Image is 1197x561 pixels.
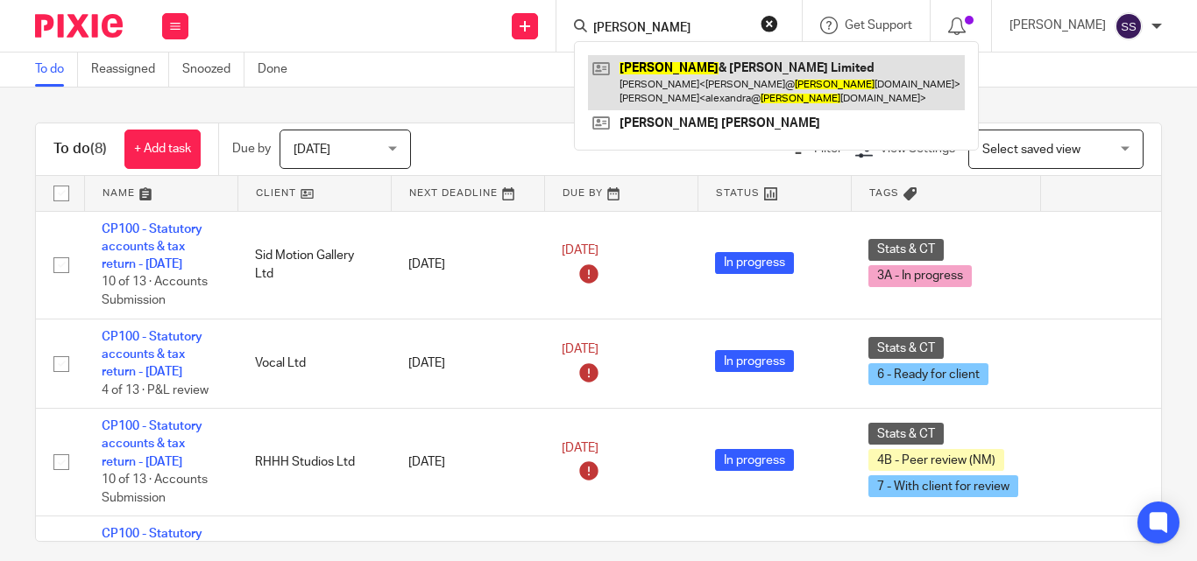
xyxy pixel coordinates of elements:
td: [DATE] [391,211,544,319]
span: Select saved view [982,144,1080,156]
td: Sid Motion Gallery Ltd [237,211,391,319]
span: (8) [90,142,107,156]
span: [DATE] [294,144,330,156]
p: Due by [232,140,271,158]
span: 7 - With client for review [868,475,1018,497]
span: Stats & CT [868,423,944,445]
img: svg%3E [1115,12,1143,40]
span: In progress [715,449,794,471]
span: [DATE] [562,442,598,454]
span: 3A - In progress [868,265,972,287]
a: + Add task [124,130,201,169]
td: Vocal Ltd [237,319,391,409]
span: In progress [715,350,794,372]
a: CP100 - Statutory accounts & tax return - [DATE] [102,223,202,271]
span: Get Support [845,19,912,32]
h1: To do [53,140,107,158]
span: 4 of 13 · P&L review [102,384,209,396]
span: [DATE] [562,244,598,256]
span: 10 of 13 · Accounts Submission [102,277,208,307]
a: To do [35,53,78,87]
span: [DATE] [562,343,598,355]
button: Clear [761,15,778,32]
span: 4B - Peer review (NM) [868,449,1004,471]
a: CP100 - Statutory accounts & tax return - [DATE] [102,420,202,468]
a: Snoozed [182,53,244,87]
span: Tags [869,188,899,198]
a: Done [258,53,301,87]
td: RHHH Studios Ltd [237,409,391,516]
p: [PERSON_NAME] [1009,17,1106,34]
span: 10 of 13 · Accounts Submission [102,473,208,504]
span: 6 - Ready for client [868,363,988,385]
a: Reassigned [91,53,169,87]
a: CP100 - Statutory accounts & tax return - [DATE] [102,331,202,379]
span: In progress [715,252,794,274]
input: Search [591,21,749,37]
span: Stats & CT [868,337,944,359]
img: Pixie [35,14,123,38]
td: [DATE] [391,319,544,409]
span: Stats & CT [868,239,944,261]
td: [DATE] [391,409,544,516]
